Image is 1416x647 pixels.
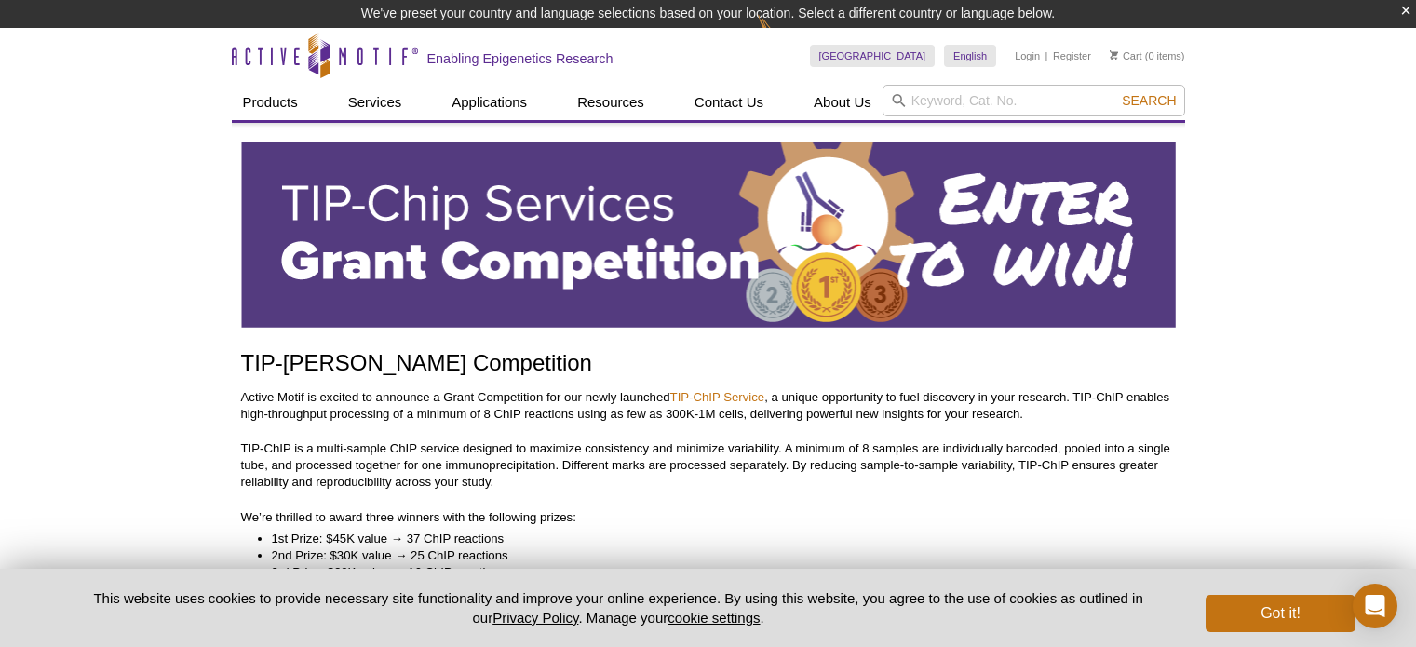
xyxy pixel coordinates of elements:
[427,50,614,67] h2: Enabling Epigenetics Research
[883,85,1185,116] input: Keyword, Cat. No.
[241,351,1176,378] h1: TIP-[PERSON_NAME] Competition
[241,142,1176,328] img: Active Motif TIP-ChIP Services Grant Competition
[440,85,538,120] a: Applications
[241,389,1176,423] p: Active Motif is excited to announce a Grant Competition for our newly launched , a unique opportu...
[802,85,883,120] a: About Us
[810,45,936,67] a: [GEOGRAPHIC_DATA]
[241,440,1176,491] p: TIP-ChIP is a multi-sample ChIP service designed to maximize consistency and minimize variability...
[1045,45,1048,67] li: |
[61,588,1176,627] p: This website uses cookies to provide necessary site functionality and improve your online experie...
[272,531,1157,547] li: 1st Prize: $45K value → 37 ChIP reactions
[944,45,996,67] a: English
[668,610,760,626] button: cookie settings
[337,85,413,120] a: Services
[1206,595,1355,632] button: Got it!
[272,564,1157,581] li: 3rd Prize: $20K value → 16 ChIP reactions
[670,390,765,404] a: TIP-ChIP Service
[1110,49,1142,62] a: Cart
[1110,45,1185,67] li: (0 items)
[1110,50,1118,60] img: Your Cart
[1353,584,1397,628] div: Open Intercom Messenger
[1122,93,1176,108] span: Search
[683,85,775,120] a: Contact Us
[492,610,578,626] a: Privacy Policy
[566,85,655,120] a: Resources
[1015,49,1040,62] a: Login
[232,85,309,120] a: Products
[1053,49,1091,62] a: Register
[1116,92,1181,109] button: Search
[272,547,1157,564] li: 2nd Prize: $30K value → 25 ChIP reactions
[241,509,1176,526] p: We’re thrilled to award three winners with the following prizes:
[758,14,807,58] img: Change Here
